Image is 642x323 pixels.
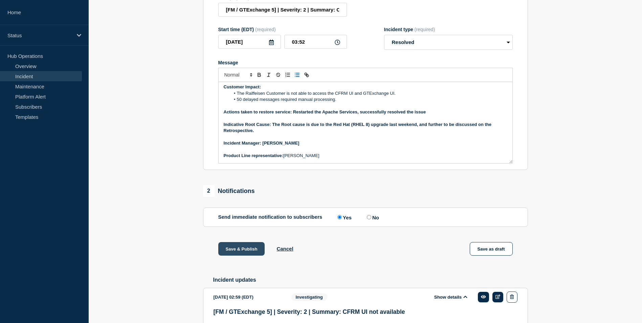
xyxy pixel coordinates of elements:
label: No [365,214,379,220]
button: Toggle bold text [254,71,264,79]
p: Send immediate notification to subscribers [218,214,323,220]
button: Save as draft [470,242,513,256]
button: Save & Publish [218,242,265,256]
p: Status [7,33,72,38]
span: 2 [203,185,215,197]
strong: Indicative Root Cause: The Root cause is due to the Red Hat (RHEL 8) upgrade last weekend, and fu... [224,122,493,133]
strong: Product Line representative: [224,153,283,158]
button: Toggle link [302,71,311,79]
li: The Raiffeisen Customer is not able to access the CFRM UI and GTExchange UI. [230,90,507,96]
button: Toggle ordered list [283,71,292,79]
strong: Customer Impact: [224,84,261,89]
span: Investigating [291,293,327,301]
strong: Incident Manager: [PERSON_NAME] [224,141,300,146]
label: Yes [336,214,352,220]
div: Incident type [384,27,513,32]
div: [DATE] 02:59 (EDT) [214,292,281,303]
input: YYYY-MM-DD [218,35,281,49]
span: (required) [415,27,435,32]
p: [PERSON_NAME] [224,153,507,159]
button: Cancel [276,246,293,252]
button: Toggle italic text [264,71,273,79]
button: Toggle strikethrough text [273,71,283,79]
strong: Actions taken to restore service: Restarted the Apache Services, successfully resolved the issue [224,109,426,114]
select: Incident type [384,35,513,50]
span: Font size [221,71,254,79]
input: No [367,215,371,219]
input: Title [218,3,347,17]
div: Notifications [203,185,255,197]
button: Show details [432,294,469,300]
input: Yes [337,215,342,219]
h2: Incident updates [213,277,528,283]
input: HH:MM [284,35,347,49]
li: 50 delayed messages required manual processing. [230,96,507,103]
div: Message [219,82,512,163]
span: (required) [255,27,276,32]
button: Toggle bulleted list [292,71,302,79]
h3: [FM / GTExchange 5] | Severity: 2 | Summary: CFRM UI not available [214,308,517,316]
div: Send immediate notification to subscribers [218,214,513,220]
div: Start time (EDT) [218,27,347,32]
div: Message [218,60,513,65]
